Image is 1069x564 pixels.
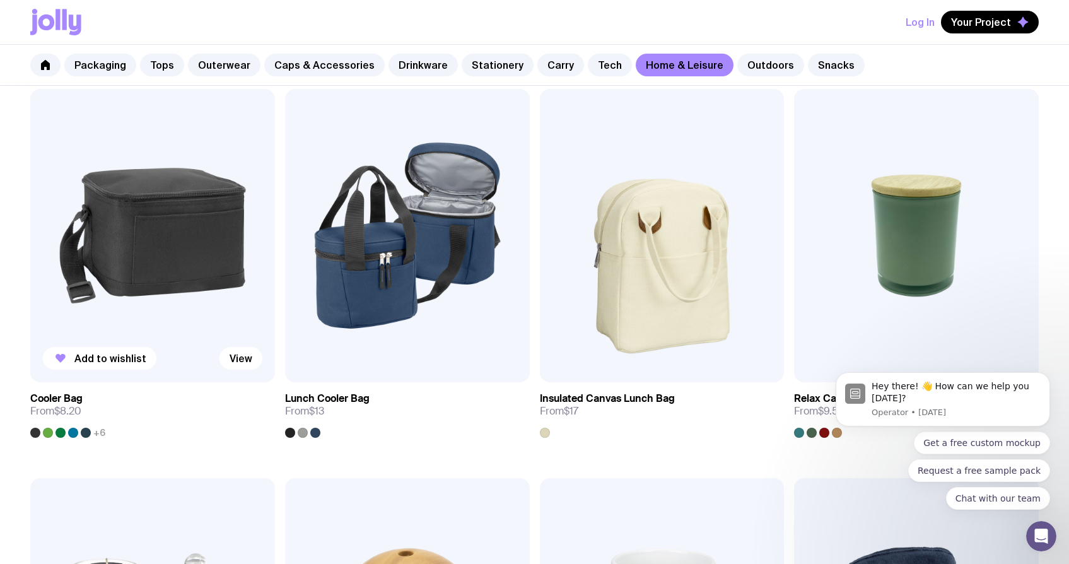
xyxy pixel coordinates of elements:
[540,382,785,438] a: Insulated Canvas Lunch BagFrom$17
[794,405,845,418] span: From
[219,347,262,370] a: View
[951,16,1011,28] span: Your Project
[1026,521,1056,551] iframe: Intercom live chat
[462,54,534,76] a: Stationery
[808,54,865,76] a: Snacks
[540,405,578,418] span: From
[285,392,370,405] h3: Lunch Cooler Bag
[64,54,136,76] a: Packaging
[30,382,275,438] a: Cooler BagFrom$8.20+6
[794,382,1039,438] a: Relax CandleFrom$9.50
[285,405,324,418] span: From
[93,428,105,438] span: +6
[906,11,935,33] button: Log In
[537,54,584,76] a: Carry
[30,392,83,405] h3: Cooler Bag
[54,404,81,418] span: $8.20
[188,54,260,76] a: Outerwear
[285,382,530,438] a: Lunch Cooler BagFrom$13
[140,54,184,76] a: Tops
[43,347,156,370] button: Add to wishlist
[588,54,632,76] a: Tech
[264,54,385,76] a: Caps & Accessories
[636,54,733,76] a: Home & Leisure
[564,404,578,418] span: $17
[74,352,146,365] span: Add to wishlist
[540,392,675,405] h3: Insulated Canvas Lunch Bag
[737,54,804,76] a: Outdoors
[794,392,857,405] h3: Relax Candle
[30,405,81,418] span: From
[817,275,1069,530] iframe: Intercom notifications message
[309,404,324,418] span: $13
[388,54,458,76] a: Drinkware
[941,11,1039,33] button: Your Project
